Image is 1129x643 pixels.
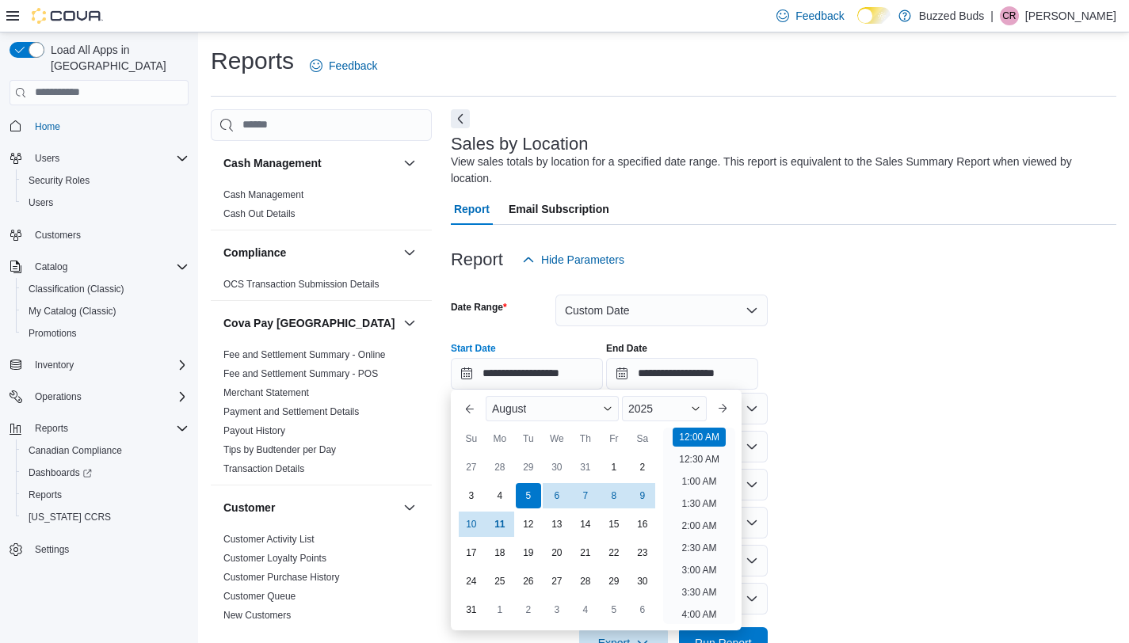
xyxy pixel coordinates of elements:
[29,356,80,375] button: Inventory
[223,315,395,331] h3: Cova Pay [GEOGRAPHIC_DATA]
[16,484,195,506] button: Reports
[329,58,377,74] span: Feedback
[22,463,189,482] span: Dashboards
[16,169,195,192] button: Security Roles
[223,591,296,602] a: Customer Queue
[459,455,484,480] div: day-27
[601,455,627,480] div: day-1
[630,569,655,594] div: day-30
[516,540,541,565] div: day-19
[22,171,96,190] a: Security Roles
[16,192,195,214] button: Users
[223,500,397,516] button: Customer
[223,208,296,219] a: Cash Out Details
[516,244,631,276] button: Hide Parameters
[223,534,315,545] a: Customer Activity List
[573,512,598,537] div: day-14
[29,196,53,209] span: Users
[746,478,758,491] button: Open list of options
[487,597,513,622] div: day-1
[516,455,541,480] div: day-29
[451,109,470,128] button: Next
[223,405,359,418] span: Payment and Settlement Details
[223,533,315,546] span: Customer Activity List
[400,498,419,517] button: Customer
[223,155,397,171] button: Cash Management
[400,314,419,333] button: Cova Pay [GEOGRAPHIC_DATA]
[44,42,189,74] span: Load All Apps in [GEOGRAPHIC_DATA]
[746,402,758,415] button: Open list of options
[573,483,598,508] div: day-7
[3,147,195,169] button: Users
[29,511,111,523] span: [US_STATE] CCRS
[451,154,1108,187] div: View sales totals by location for a specified date range. This report is equivalent to the Sales ...
[35,120,60,133] span: Home
[451,342,496,355] label: Start Date
[516,569,541,594] div: day-26
[459,569,484,594] div: day-24
[541,252,624,268] span: Hide Parameters
[35,152,59,165] span: Users
[35,422,68,435] span: Reports
[509,193,609,225] span: Email Subscription
[223,572,340,583] a: Customer Purchase History
[223,553,326,564] a: Customer Loyalty Points
[211,530,432,631] div: Customer
[544,483,570,508] div: day-6
[601,512,627,537] div: day-15
[29,225,189,245] span: Customers
[35,261,67,273] span: Catalog
[606,358,758,390] input: Press the down key to open a popover containing a calendar.
[211,45,294,77] h1: Reports
[29,356,189,375] span: Inventory
[16,506,195,528] button: [US_STATE] CCRS
[630,483,655,508] div: day-9
[22,441,189,460] span: Canadian Compliance
[573,540,598,565] div: day-21
[22,280,189,299] span: Classification (Classic)
[673,450,726,469] li: 12:30 AM
[29,444,122,457] span: Canadian Compliance
[516,597,541,622] div: day-2
[22,193,189,212] span: Users
[919,6,985,25] p: Buzzed Buds
[457,453,657,624] div: August, 2025
[400,243,419,262] button: Compliance
[555,295,768,326] button: Custom Date
[211,345,432,485] div: Cova Pay [GEOGRAPHIC_DATA]
[400,154,419,173] button: Cash Management
[22,508,189,527] span: Washington CCRS
[211,275,432,300] div: Compliance
[223,279,380,290] a: OCS Transaction Submission Details
[487,483,513,508] div: day-4
[223,463,304,474] a: Transaction Details
[573,426,598,451] div: Th
[223,367,378,380] span: Fee and Settlement Summary - POS
[29,539,189,559] span: Settings
[16,300,195,322] button: My Catalog (Classic)
[3,354,195,376] button: Inventory
[710,396,735,421] button: Next month
[630,512,655,537] div: day-16
[35,229,81,242] span: Customers
[451,250,503,269] h3: Report
[223,155,322,171] h3: Cash Management
[223,245,397,261] button: Compliance
[223,425,285,436] a: Payout History
[223,571,340,584] span: Customer Purchase History
[223,406,359,417] a: Payment and Settlement Details
[451,358,603,390] input: Press the down key to enter a popover containing a calendar. Press the escape key to close the po...
[29,419,189,438] span: Reports
[223,552,326,565] span: Customer Loyalty Points
[3,386,195,408] button: Operations
[223,189,303,200] a: Cash Management
[606,342,647,355] label: End Date
[22,508,117,527] a: [US_STATE] CCRS
[3,417,195,439] button: Reports
[3,223,195,246] button: Customers
[22,171,189,190] span: Security Roles
[857,7,891,24] input: Dark Mode
[22,485,189,504] span: Reports
[35,543,69,556] span: Settings
[29,305,116,318] span: My Catalog (Classic)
